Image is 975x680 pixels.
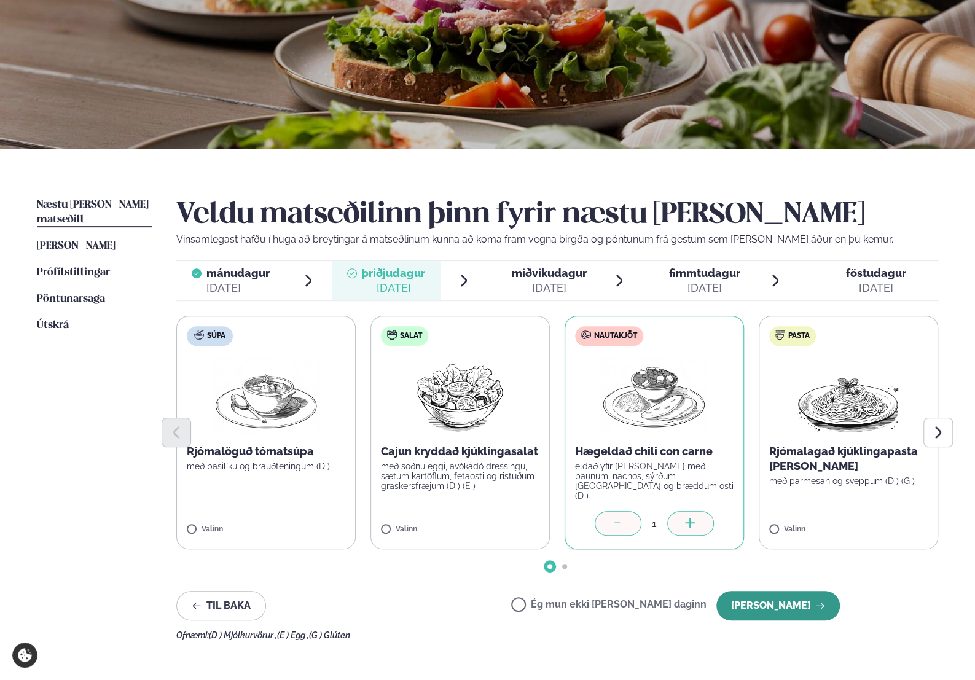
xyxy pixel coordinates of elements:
[277,630,309,640] span: (E ) Egg ,
[512,281,587,295] div: [DATE]
[669,281,740,295] div: [DATE]
[788,331,810,341] span: Pasta
[12,643,37,668] a: Cookie settings
[923,418,953,447] button: Next slide
[37,241,116,251] span: [PERSON_NAME]
[669,267,740,279] span: fimmtudagur
[309,630,350,640] span: (G ) Glúten
[547,564,552,569] span: Go to slide 1
[37,292,105,307] a: Pöntunarsaga
[775,330,785,340] img: pasta.svg
[176,232,938,247] p: Vinsamlegast hafðu í huga að breytingar á matseðlinum kunna að koma fram vegna birgða og pöntunum...
[37,294,105,304] span: Pöntunarsaga
[794,356,903,434] img: Spagetti.png
[512,267,587,279] span: miðvikudagur
[381,461,539,491] p: með soðnu eggi, avókadó dressingu, sætum kartöflum, fetaosti og ristuðum graskersfræjum (D ) (E )
[769,444,928,474] p: Rjómalagað kjúklingapasta [PERSON_NAME]
[37,200,149,225] span: Næstu [PERSON_NAME] matseðill
[846,267,906,279] span: föstudagur
[600,356,708,434] img: Curry-Rice-Naan.png
[575,444,734,459] p: Hægeldað chili con carne
[716,591,840,620] button: [PERSON_NAME]
[37,267,110,278] span: Prófílstillingar
[381,444,539,459] p: Cajun kryddað kjúklingasalat
[387,330,397,340] img: salad.svg
[406,356,515,434] img: Salad.png
[176,198,938,232] h2: Veldu matseðilinn þinn fyrir næstu [PERSON_NAME]
[37,239,116,254] a: [PERSON_NAME]
[187,461,345,471] p: með basilíku og brauðteningum (D )
[562,564,567,569] span: Go to slide 2
[581,330,591,340] img: beef.svg
[37,198,152,227] a: Næstu [PERSON_NAME] matseðill
[846,281,906,295] div: [DATE]
[176,630,938,640] div: Ofnæmi:
[194,330,204,340] img: soup.svg
[187,444,345,459] p: Rjómalöguð tómatsúpa
[362,281,425,295] div: [DATE]
[162,418,191,447] button: Previous slide
[209,630,277,640] span: (D ) Mjólkurvörur ,
[594,331,637,341] span: Nautakjöt
[212,356,320,434] img: Soup.png
[207,331,225,341] span: Súpa
[400,331,422,341] span: Salat
[575,461,734,501] p: eldað yfir [PERSON_NAME] með baunum, nachos, sýrðum [GEOGRAPHIC_DATA] og bræddum osti (D )
[206,267,270,279] span: mánudagur
[37,320,69,330] span: Útskrá
[37,265,110,280] a: Prófílstillingar
[37,318,69,333] a: Útskrá
[176,591,266,620] button: Til baka
[362,267,425,279] span: þriðjudagur
[769,476,928,486] p: með parmesan og sveppum (D ) (G )
[641,517,667,531] div: 1
[206,281,270,295] div: [DATE]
